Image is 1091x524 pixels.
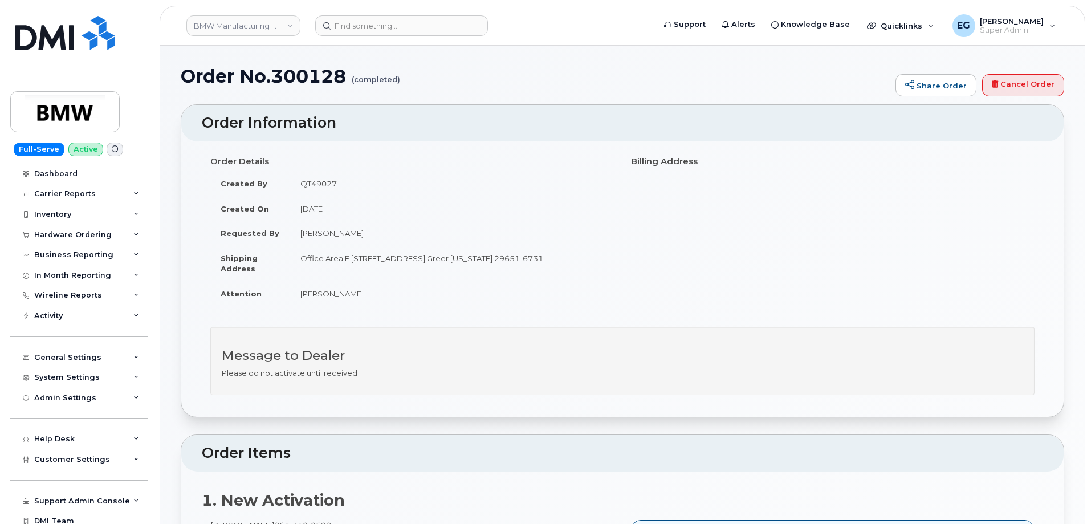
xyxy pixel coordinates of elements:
strong: Shipping Address [221,254,258,274]
h4: Billing Address [631,157,1035,166]
strong: Requested By [221,229,279,238]
strong: Attention [221,289,262,298]
strong: Created On [221,204,269,213]
a: Cancel Order [982,74,1064,97]
strong: Created By [221,179,267,188]
td: [PERSON_NAME] [290,221,614,246]
small: (completed) [352,66,400,84]
h2: Order Information [202,115,1043,131]
h2: Order Items [202,445,1043,461]
a: Share Order [895,74,976,97]
h3: Message to Dealer [222,348,1023,363]
p: Please do not activate until received [222,368,1023,379]
td: Office Area E [STREET_ADDRESS] Greer [US_STATE] 29651-6731 [290,246,614,281]
td: [DATE] [290,196,614,221]
strong: 1. New Activation [202,491,345,510]
h4: Order Details [210,157,614,166]
td: QT49027 [290,171,614,196]
h1: Order No.300128 [181,66,890,86]
td: [PERSON_NAME] [290,281,614,306]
